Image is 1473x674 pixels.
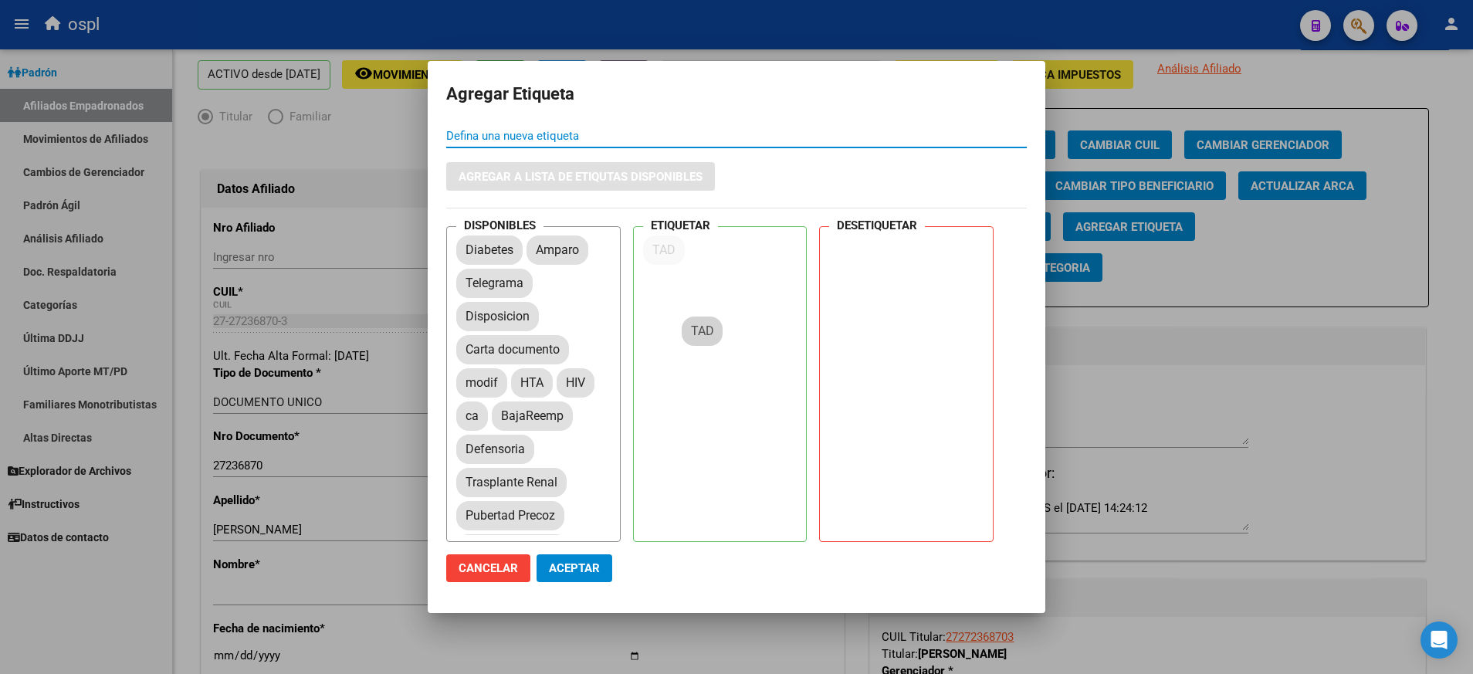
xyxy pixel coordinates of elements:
h4: DESETIQUETAR [829,215,925,236]
button: Agregar a lista de etiqutas disponibles [446,162,715,191]
mat-chip: Amparo [527,235,588,265]
h4: DISPONIBLES [456,215,543,236]
span: Agregar a lista de etiqutas disponibles [459,170,703,184]
div: Open Intercom Messenger [1421,622,1458,659]
span: Aceptar [549,561,600,575]
h4: ETIQUETAR [643,215,718,236]
mat-chip: [MEDICAL_DATA] [456,534,568,564]
span: Cancelar [459,561,518,575]
mat-chip: BajaReemp [492,401,573,431]
mat-chip: TAD [643,235,685,265]
mat-chip: Pubertad Precoz [456,501,564,530]
mat-chip: Defensoria [456,435,534,464]
mat-chip: ca [456,401,488,431]
mat-chip: Diabetes [456,235,523,265]
mat-chip: HIV [557,368,594,398]
h2: Agregar Etiqueta [446,80,1027,109]
mat-chip: Telegrama [456,269,533,298]
button: Aceptar [537,554,612,582]
mat-chip: Trasplante Renal [456,468,567,497]
mat-chip: HTA [511,368,553,398]
button: Cancelar [446,554,530,582]
mat-chip: modif [456,368,507,398]
mat-chip: Carta documento [456,335,569,364]
mat-chip: Disposicion [456,302,539,331]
